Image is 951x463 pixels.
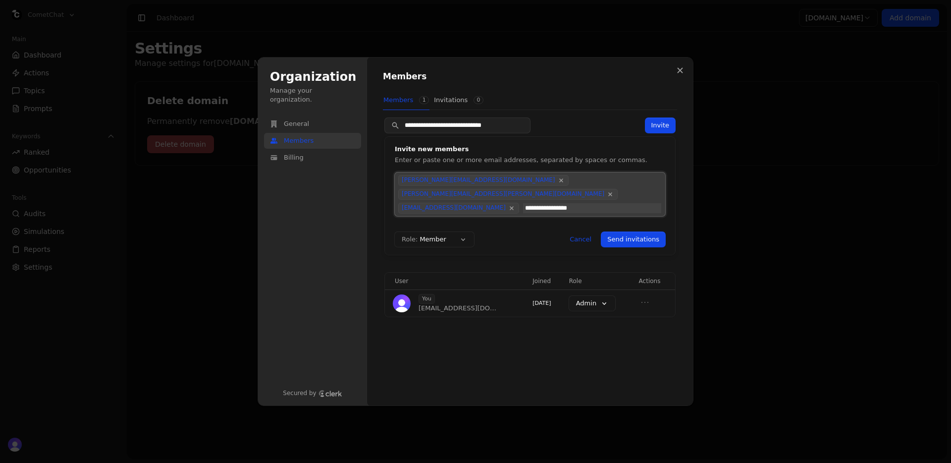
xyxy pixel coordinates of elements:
p: Enter or paste one or more email addresses, separated by spaces or commas. [395,156,665,165]
button: Cancel [564,232,597,247]
button: Members [264,133,361,149]
button: Send invitations [601,232,665,247]
span: [EMAIL_ADDRESS][DOMAIN_NAME] [419,304,497,313]
span: 1 [419,96,429,104]
button: Members [383,91,429,110]
span: You [419,294,434,303]
th: User [385,273,528,289]
span: Billing [284,153,304,162]
p: Secured by [283,390,316,398]
input: Search [385,118,530,133]
th: Role [565,273,635,289]
span: Members [284,136,314,145]
h1: Members [383,71,677,83]
p: [PERSON_NAME][EMAIL_ADDRESS][DOMAIN_NAME] [402,176,555,184]
p: [EMAIL_ADDRESS][DOMAIN_NAME] [402,204,506,212]
button: Invite [645,118,675,133]
button: Close modal [671,61,689,79]
button: Role:Member [395,232,474,247]
h1: Invite new members [395,145,665,154]
p: [PERSON_NAME][EMAIL_ADDRESS][PERSON_NAME][DOMAIN_NAME] [402,190,604,198]
span: 0 [474,96,483,104]
h1: Organization [270,69,355,85]
button: Open menu [639,296,651,308]
span: General [284,119,309,128]
th: Actions [635,273,675,289]
span: [DATE] [532,300,551,306]
button: Invitations [433,91,484,110]
button: Billing [264,150,361,166]
a: Clerk logo [318,390,342,397]
p: Manage your organization. [270,86,355,104]
th: Joined [528,273,565,289]
img: 's logo [393,294,411,312]
button: Admin [569,296,615,311]
button: General [264,116,361,132]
